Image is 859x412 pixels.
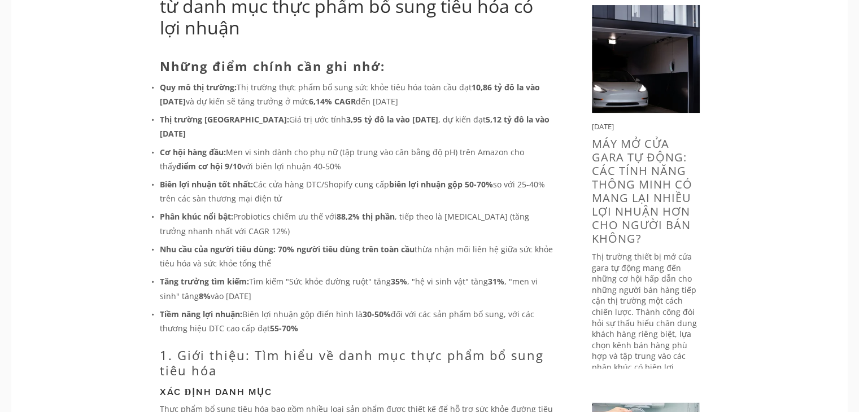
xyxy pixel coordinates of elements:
font: Nhu cầu của người tiêu dùng: [160,244,276,255]
font: 70% người tiêu dùng trên toàn cầu [278,244,415,255]
font: Cơ hội hàng đầu: [160,147,226,157]
font: 55-70% [270,323,298,334]
font: 3,95 tỷ đô la vào [DATE] [346,114,438,125]
font: điểm cơ hội 9/10 [176,161,242,172]
font: Biên lợi nhuận gộp điển hình là [242,309,363,319]
font: Biên lợi nhuận tốt nhất: [160,179,253,190]
font: Các cửa hàng DTC/Shopify cung cấp [253,179,389,190]
font: và dự kiến ​​sẽ tăng trưởng ở mức [186,96,309,107]
font: Những điểm chính cần ghi nhớ: [160,58,385,74]
font: Giá trị ước tính [289,114,346,125]
font: Men vi sinh dành cho phụ nữ (tập trung vào cân bằng độ pH) trên Amazon cho thấy [160,147,526,172]
font: 6,14% CAGR [309,96,356,107]
font: Thị trường thực phẩm bổ sung sức khỏe tiêu hóa toàn cầu đạt [237,82,472,93]
font: 35% [391,276,407,287]
font: Tiềm năng lợi nhuận: [160,309,242,319]
font: , dự kiến ​​đạt [438,114,486,125]
font: , "men vi sinh" tăng [160,276,540,301]
font: 30-50% [363,309,391,319]
font: đến [DATE] [356,96,398,107]
font: 1. Giới thiệu: Tìm hiểu về danh mục thực phẩm bổ sung tiêu hóa [160,347,548,378]
font: Xác định danh mục [160,385,273,398]
a: Máy mở cửa gara tự động: Các tính năng thông minh có mang lại nhiều lợi nhuận hơn cho người bán k... [592,136,692,246]
font: , tiếp theo là [MEDICAL_DATA] (tăng trưởng nhanh nhất với CAGR 12%) [160,211,531,236]
img: Máy mở cửa gara tự động: Các tính năng thông minh có mang lại nhiều lợi nhuận hơn cho người bán k... [592,5,700,113]
font: Thị trường [GEOGRAPHIC_DATA]: [160,114,289,125]
font: Probiotics chiếm ưu thế với [233,211,337,222]
font: Quy mô thị trường: [160,82,237,93]
font: Phân khúc nổi bật: [160,211,233,222]
font: 88,2% thị phần [337,211,395,222]
font: vào [DATE] [211,291,251,301]
font: với biên lợi nhuận 40-50% [242,161,341,172]
font: 8% [199,291,211,301]
font: [DATE] [592,121,614,132]
font: đối với các sản phẩm bổ sung, với các thương hiệu DTC cao cấp đạt [160,309,537,334]
font: biên lợi nhuận gộp 50-70% [389,179,493,190]
font: Tăng trưởng tìm kiếm: [160,276,249,287]
font: 31% [488,276,504,287]
font: Tìm kiếm "Sức khỏe đường ruột" tăng [249,276,391,287]
font: , "hệ vi sinh vật" tăng [407,276,488,287]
